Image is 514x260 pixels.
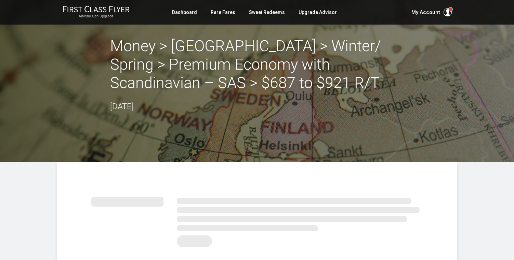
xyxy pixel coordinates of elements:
img: First Class Flyer [63,5,130,13]
button: My Account [411,8,452,16]
img: summary.svg [91,189,423,251]
a: Sweet Redeems [249,6,285,18]
time: [DATE] [110,102,134,111]
small: Anyone Can Upgrade [63,14,130,19]
h2: Money > [GEOGRAPHIC_DATA] > Winter/ Spring > Premium Economy with Scandinavian – SAS > $687 to $9... [110,37,404,92]
a: Rare Fares [211,6,235,18]
span: My Account [411,8,440,16]
a: First Class FlyerAnyone Can Upgrade [63,5,130,19]
a: Upgrade Advisor [299,6,337,18]
a: Dashboard [172,6,197,18]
